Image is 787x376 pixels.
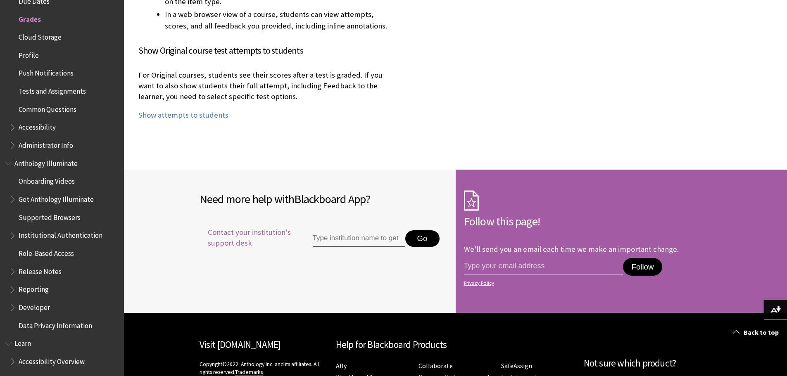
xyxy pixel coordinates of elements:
[14,156,78,168] span: Anthology Illuminate
[418,362,453,370] a: Collaborate
[5,156,119,333] nav: Book outline for Anthology Illuminate
[727,325,787,340] a: Back to top
[464,258,623,275] input: email address
[19,48,39,59] span: Profile
[19,192,94,203] span: Get Anthology Illuminate
[19,229,102,240] span: Institutional Authentication
[405,230,440,247] button: Go
[464,190,479,211] img: Subscription Icon
[336,362,347,370] a: Ally
[138,70,395,102] p: For Original courses, students see their scores after a test is graded. If you want to also show ...
[138,110,228,120] a: Show attempts to students
[19,175,75,186] span: Onboarding Videos
[19,283,49,294] span: Reporting
[464,280,709,286] a: Privacy Policy
[235,369,263,376] a: Trademarks
[19,84,86,95] span: Tests and Assignments
[19,102,76,114] span: Common Questions
[200,227,294,258] a: Contact your institution's support desk
[19,66,74,78] span: Push Notifications
[19,355,85,366] span: Accessibility Overview
[165,9,395,32] li: In a web browser view of a course, students can view attempts, scores, and all feedback you provi...
[623,258,662,276] button: Follow
[138,44,395,57] h4: Show Original course test attempts to students
[19,246,74,258] span: Role-Based Access
[19,319,92,330] span: Data Privacy Information
[200,190,447,208] h2: Need more help with ?
[200,338,281,350] a: Visit [DOMAIN_NAME]
[19,121,56,132] span: Accessibility
[19,138,73,149] span: Administrator Info
[200,227,294,248] span: Contact your institution's support desk
[14,337,31,348] span: Learn
[313,230,405,247] input: Type institution name to get support
[19,30,62,41] span: Cloud Storage
[19,300,50,312] span: Developer
[464,213,712,230] h2: Follow this page!
[584,356,712,371] h2: Not sure which product?
[19,12,41,24] span: Grades
[19,265,62,276] span: Release Notes
[294,192,366,206] span: Blackboard App
[19,210,81,222] span: Supported Browsers
[501,362,532,370] a: SafeAssign
[464,244,679,254] p: We'll send you an email each time we make an important change.
[336,338,575,352] h2: Help for Blackboard Products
